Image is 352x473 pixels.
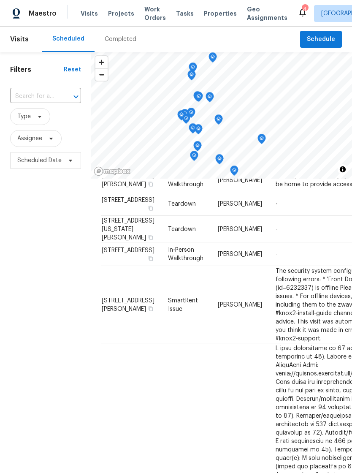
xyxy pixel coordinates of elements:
[340,165,345,174] span: Toggle attribution
[204,9,237,18] span: Properties
[218,251,262,257] span: [PERSON_NAME]
[108,9,134,18] span: Projects
[168,173,203,188] span: In-Person Walkthrough
[81,9,98,18] span: Visits
[147,204,154,212] button: Copy Address
[193,91,202,104] div: Map marker
[102,297,154,312] span: [STREET_ADDRESS][PERSON_NAME]
[144,5,166,22] span: Work Orders
[189,63,197,76] div: Map marker
[94,166,131,176] a: Mapbox homepage
[194,124,203,137] div: Map marker
[257,134,266,147] div: Map marker
[177,110,186,123] div: Map marker
[10,30,29,49] span: Visits
[95,68,108,81] button: Zoom out
[176,11,194,16] span: Tasks
[64,65,81,74] div: Reset
[230,166,238,179] div: Map marker
[189,123,197,136] div: Map marker
[10,65,64,74] h1: Filters
[182,114,190,127] div: Map marker
[168,247,203,261] span: In-Person Walkthrough
[102,247,154,253] span: [STREET_ADDRESS]
[52,35,84,43] div: Scheduled
[307,34,335,45] span: Schedule
[147,304,154,312] button: Copy Address
[276,201,278,207] span: -
[105,35,136,43] div: Completed
[168,226,196,232] span: Teardown
[300,31,342,48] button: Schedule
[214,114,223,128] div: Map marker
[95,69,108,81] span: Zoom out
[17,112,31,121] span: Type
[17,156,62,165] span: Scheduled Date
[29,9,57,18] span: Maestro
[147,180,154,188] button: Copy Address
[10,90,57,103] input: Search for an address...
[187,70,196,83] div: Map marker
[17,134,42,143] span: Assignee
[206,92,214,105] div: Map marker
[218,226,262,232] span: [PERSON_NAME]
[338,164,348,174] button: Toggle attribution
[147,255,154,262] button: Copy Address
[218,201,262,207] span: [PERSON_NAME]
[302,5,308,14] div: 4
[95,56,108,68] button: Zoom in
[102,217,154,240] span: [STREET_ADDRESS][US_STATE][PERSON_NAME]
[215,154,224,167] div: Map marker
[187,108,195,121] div: Map marker
[102,197,154,203] span: [STREET_ADDRESS]
[218,302,262,307] span: [PERSON_NAME]
[247,5,287,22] span: Geo Assignments
[147,233,154,241] button: Copy Address
[195,92,203,105] div: Map marker
[102,173,154,188] span: [STREET_ADDRESS][PERSON_NAME]
[190,151,198,164] div: Map marker
[208,52,217,65] div: Map marker
[168,297,198,312] span: SmartRent Issue
[181,109,189,122] div: Map marker
[193,141,202,154] div: Map marker
[276,226,278,232] span: -
[168,201,196,207] span: Teardown
[276,251,278,257] span: -
[218,177,262,183] span: [PERSON_NAME]
[70,91,82,103] button: Open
